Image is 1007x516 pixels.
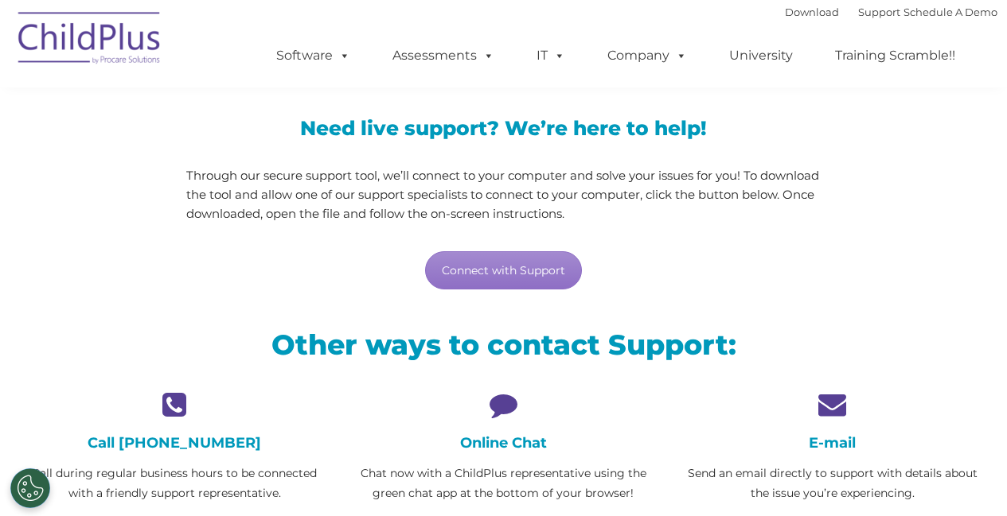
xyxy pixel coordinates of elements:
img: ChildPlus by Procare Solutions [10,1,170,80]
button: Cookies Settings [10,468,50,508]
a: Support [858,6,900,18]
a: Download [785,6,839,18]
h4: Call [PHONE_NUMBER] [22,434,327,452]
p: Through our secure support tool, we’ll connect to your computer and solve your issues for you! To... [186,166,821,223]
a: IT [521,40,581,72]
p: Chat now with a ChildPlus representative using the green chat app at the bottom of your browser! [351,464,656,503]
h4: Online Chat [351,434,656,452]
a: Software [260,40,366,72]
a: Company [591,40,703,72]
h3: Need live support? We’re here to help! [186,118,821,138]
h2: Other ways to contact Support: [22,327,986,363]
a: Connect with Support [425,251,582,289]
a: Schedule A Demo [904,6,997,18]
p: Send an email directly to support with details about the issue you’re experiencing. [680,464,985,503]
a: Assessments [377,40,510,72]
h4: E-mail [680,434,985,452]
p: Call during regular business hours to be connected with a friendly support representative. [22,464,327,503]
font: | [785,6,997,18]
a: University [713,40,809,72]
a: Training Scramble!! [819,40,971,72]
